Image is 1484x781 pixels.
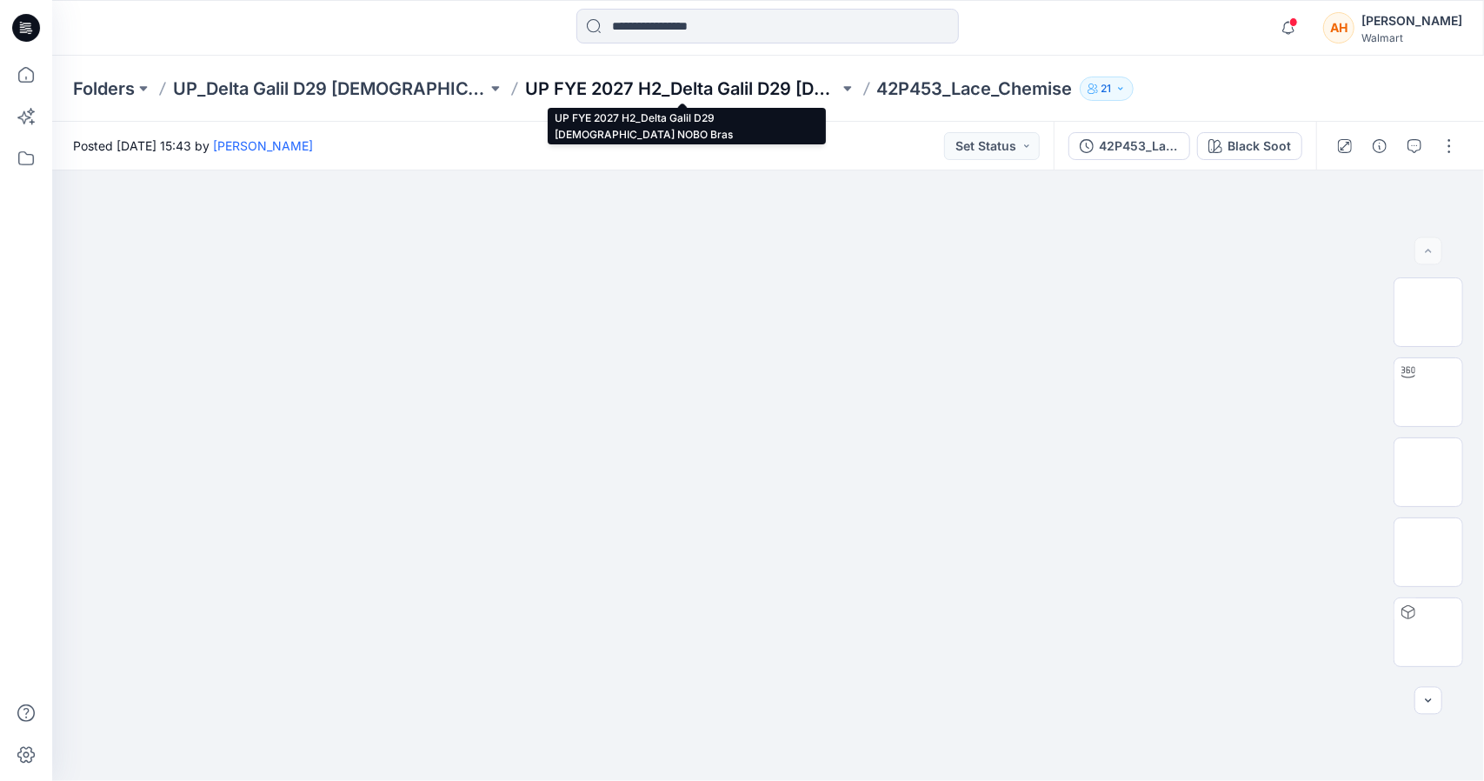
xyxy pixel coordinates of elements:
[1361,31,1462,44] div: Walmart
[1068,132,1190,160] button: 42P453_Lace_Chemise
[1099,137,1179,156] div: 42P453_Lace_Chemise
[1197,132,1302,160] button: Black Soot
[877,77,1073,101] p: 42P453_Lace_Chemise
[1323,12,1354,43] div: AH
[213,138,313,153] a: [PERSON_NAME]
[1228,137,1291,156] div: Black Soot
[73,77,135,101] a: Folders
[1080,77,1134,101] button: 21
[1101,79,1112,98] p: 21
[1366,132,1394,160] button: Details
[1361,10,1462,31] div: [PERSON_NAME]
[173,77,487,101] a: UP_Delta Galil D29 [DEMOGRAPHIC_DATA] NOBO Intimates
[73,137,313,155] span: Posted [DATE] 15:43 by
[525,77,839,101] a: UP FYE 2027 H2_Delta Galil D29 [DEMOGRAPHIC_DATA] NOBO Bras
